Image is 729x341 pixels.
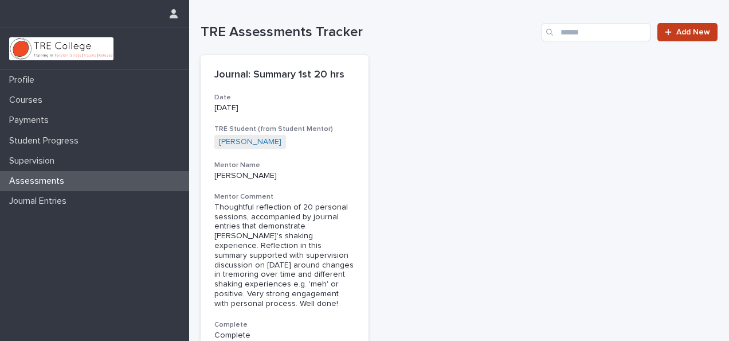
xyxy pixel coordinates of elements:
[5,75,44,86] p: Profile
[5,196,76,207] p: Journal Entries
[5,115,58,126] p: Payments
[219,137,281,147] a: [PERSON_NAME]
[214,69,355,82] p: Journal: Summary 1st 20 hrs
[214,320,355,330] h3: Complete
[214,125,355,134] h3: TRE Student (from Student Mentor)
[5,156,64,166] p: Supervision
[542,23,650,41] input: Search
[214,171,355,181] p: [PERSON_NAME]
[214,203,355,309] div: Thoughtful reflection of 20 personal sessions, accompanied by journal entries that demonstrate [P...
[9,37,113,60] img: L01RLPSrRaOWR30Oqb5K
[214,161,355,170] h3: Mentor Name
[676,28,710,36] span: Add New
[5,176,73,187] p: Assessments
[5,135,88,146] p: Student Progress
[214,103,355,113] p: [DATE]
[201,24,537,41] h1: TRE Assessments Tracker
[214,331,355,340] p: Complete
[657,23,718,41] a: Add New
[214,93,355,102] h3: Date
[5,95,52,106] p: Courses
[214,192,355,201] h3: Mentor Comment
